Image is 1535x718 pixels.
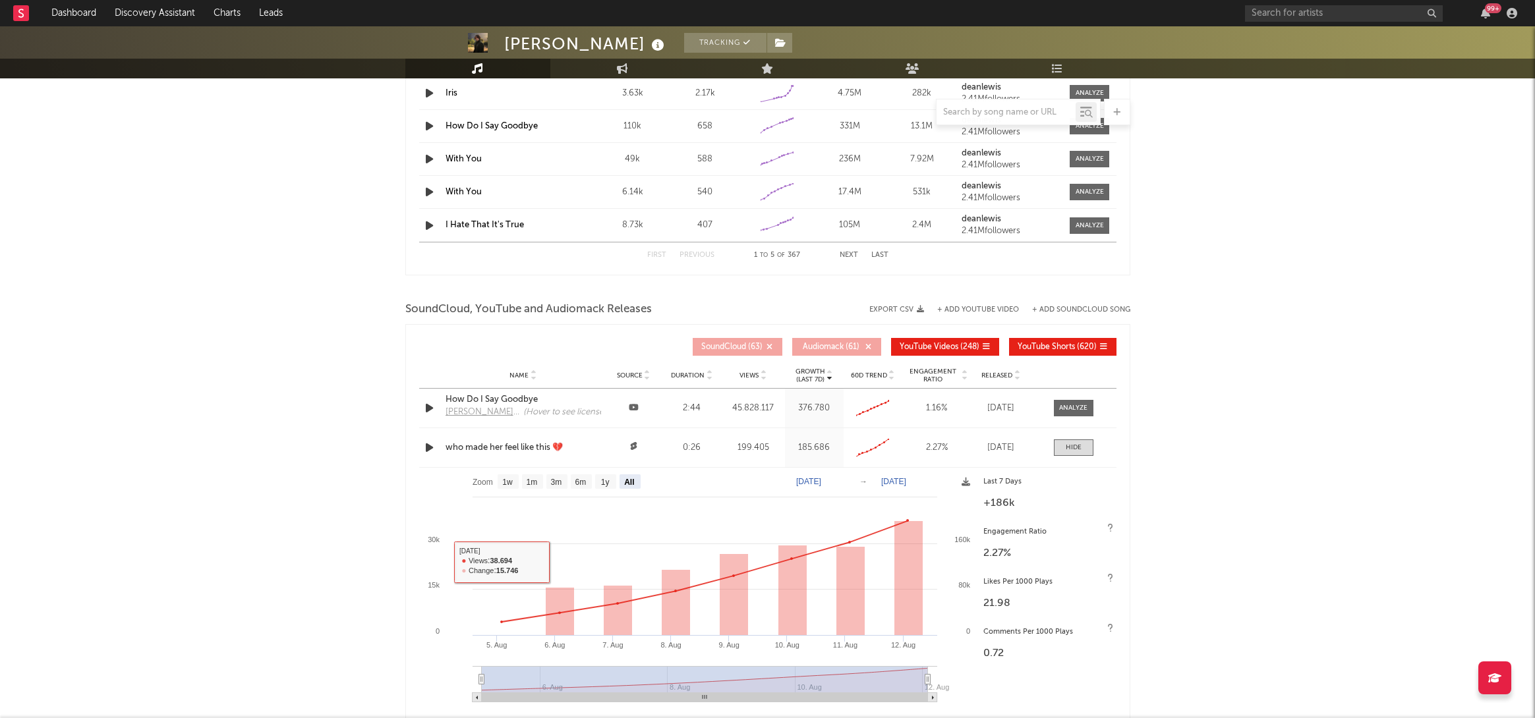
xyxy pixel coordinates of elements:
[962,161,1060,170] div: 2.41M followers
[684,33,767,53] button: Tracking
[693,338,782,356] button: SoundCloud(63)
[672,153,738,166] div: 588
[788,441,840,455] div: 185.686
[983,646,1110,661] div: 0.72
[523,406,632,419] div: (Hover to see licensed songs)
[906,402,968,415] div: 1.16 %
[617,372,643,379] span: Source
[1018,343,1097,351] span: ( 620 )
[672,186,738,199] div: 540
[446,188,482,196] a: With You
[962,194,1060,203] div: 2.41M followers
[817,87,883,100] div: 4.75M
[983,495,1110,511] div: +186k
[962,227,1060,236] div: 2.41M followers
[600,219,666,232] div: 8.73k
[962,215,1001,223] strong: deanlewis
[1485,3,1501,13] div: 99 +
[509,372,529,379] span: Name
[672,87,738,100] div: 2.17k
[1245,5,1443,22] input: Search for artists
[1019,306,1130,314] button: + Add SoundCloud Song
[962,182,1001,190] strong: deanlewis
[724,402,782,415] div: 45.828.117
[832,641,857,649] text: 11. Aug
[405,302,652,318] span: SoundCloud, YouTube and Audiomack Releases
[446,393,601,406] a: How Do I Say Goodbye
[446,89,457,97] a: Iris
[906,441,968,455] div: 2.27 %
[869,306,924,314] button: Export CSV
[817,153,883,166] div: 236M
[575,478,586,487] text: 6m
[817,120,883,133] div: 331M
[983,574,1110,590] div: Likes Per 1000 Plays
[891,338,999,356] button: YouTube Videos(248)
[983,624,1110,640] div: Comments Per 1000 Plays
[647,252,666,259] button: First
[774,641,799,649] text: 10. Aug
[550,478,562,487] text: 3m
[435,627,439,635] text: 0
[889,87,955,100] div: 282k
[718,641,739,649] text: 9. Aug
[600,120,666,133] div: 110k
[871,252,888,259] button: Last
[602,641,623,649] text: 7. Aug
[428,581,440,589] text: 15k
[962,128,1060,137] div: 2.41M followers
[671,372,705,379] span: Duration
[906,368,960,383] span: Engagement Ratio
[796,375,825,383] p: (Last 7d)
[890,641,915,649] text: 12. Aug
[796,477,821,486] text: [DATE]
[672,120,738,133] div: 658
[446,155,482,163] a: With You
[983,545,1110,561] div: 2.27 %
[446,221,524,229] a: I Hate That It's True
[446,122,538,130] a: How Do I Say Goodbye
[504,33,668,55] div: [PERSON_NAME]
[889,186,955,199] div: 531k
[962,95,1060,104] div: 2.41M followers
[1018,343,1075,351] span: YouTube Shorts
[600,153,666,166] div: 49k
[544,641,565,649] text: 6. Aug
[900,343,958,351] span: YouTube Videos
[962,149,1060,158] a: deanlewis
[473,478,493,487] text: Zoom
[428,536,440,543] text: 30k
[924,306,1019,314] div: + Add YouTube Video
[817,219,883,232] div: 105M
[962,83,1001,92] strong: deanlewis
[962,182,1060,191] a: deanlewis
[962,83,1060,92] a: deanlewis
[526,478,537,487] text: 1m
[792,338,881,356] button: Audiomack(61)
[954,536,970,543] text: 160k
[983,595,1110,611] div: 21.98
[962,149,1001,157] strong: deanlewis
[724,441,782,455] div: 199.405
[981,372,1012,379] span: Released
[741,248,813,263] div: 1 5 367
[1009,338,1116,356] button: YouTube Shorts(620)
[803,343,844,351] span: Audiomack
[1481,8,1490,18] button: 99+
[446,406,523,423] a: [PERSON_NAME] - Topic
[660,641,681,649] text: 8. Aug
[760,252,768,258] span: to
[624,478,634,487] text: All
[889,120,955,133] div: 13.1M
[666,402,718,415] div: 2:44
[701,343,746,351] span: SoundCloud
[680,252,714,259] button: Previous
[796,368,825,375] p: Growth
[600,478,609,487] text: 1y
[502,478,513,487] text: 1w
[600,87,666,100] div: 3.63k
[777,252,785,258] span: of
[666,441,718,455] div: 0:26
[672,219,738,232] div: 407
